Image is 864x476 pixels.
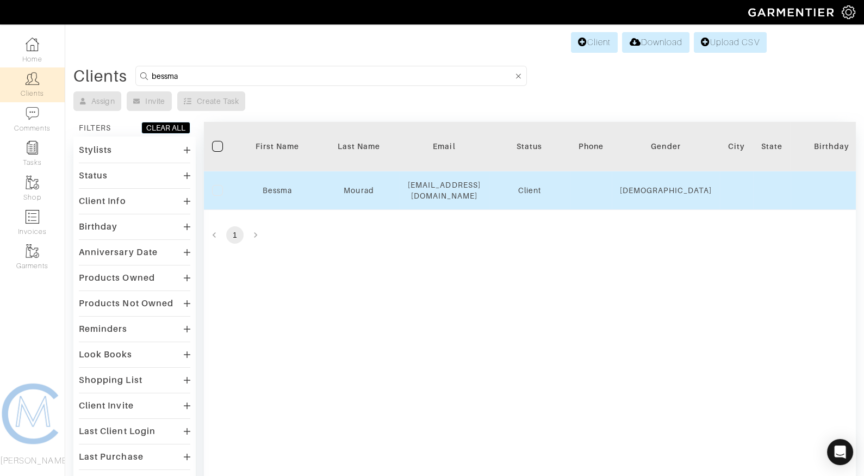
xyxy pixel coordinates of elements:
a: Upload CSV [694,32,767,53]
img: orders-icon-0abe47150d42831381b5fb84f609e132dff9fe21cb692f30cb5eec754e2cba89.png [26,210,39,224]
div: Stylists [79,145,112,156]
button: page 1 [226,226,244,244]
input: Search by name, email, phone, city, or state [152,69,513,83]
div: Phone [579,141,604,152]
nav: pagination navigation [204,226,856,244]
button: CLEAR ALL [141,122,190,134]
div: Look Books [79,349,133,360]
div: First Name [245,141,310,152]
div: Open Intercom Messenger [827,439,853,465]
div: Products Not Owned [79,298,173,309]
th: Toggle SortBy [318,122,400,171]
div: Client [497,185,562,196]
th: Toggle SortBy [237,122,318,171]
div: Last Purchase [79,452,144,462]
img: garments-icon-b7da505a4dc4fd61783c78ac3ca0ef83fa9d6f193b1c9dc38574b1d14d53ca28.png [26,244,39,258]
div: Last Name [326,141,391,152]
img: gear-icon-white-bd11855cb880d31180b6d7d6211b90ccbf57a29d726f0c71d8c61bd08dd39cc2.png [842,5,855,19]
div: CLEAR ALL [146,122,185,133]
div: Email [408,141,481,152]
img: dashboard-icon-dbcd8f5a0b271acd01030246c82b418ddd0df26cd7fceb0bd07c9910d44c42f6.png [26,38,39,51]
div: Clients [73,71,127,82]
img: clients-icon-6bae9207a08558b7cb47a8932f037763ab4055f8c8b6bfacd5dc20c3e0201464.png [26,72,39,85]
a: Download [622,32,689,53]
th: Toggle SortBy [489,122,570,171]
div: Products Owned [79,273,155,283]
img: garments-icon-b7da505a4dc4fd61783c78ac3ca0ef83fa9d6f193b1c9dc38574b1d14d53ca28.png [26,176,39,189]
img: garmentier-logo-header-white-b43fb05a5012e4ada735d5af1a66efaba907eab6374d6393d1fbf88cb4ef424d.png [743,3,842,22]
div: Client Info [79,196,126,207]
div: Anniversary Date [79,247,158,258]
a: Client [571,32,618,53]
div: City [728,141,745,152]
div: Reminders [79,324,127,335]
div: Status [79,170,108,181]
div: Status [497,141,562,152]
img: reminder-icon-8004d30b9f0a5d33ae49ab947aed9ed385cf756f9e5892f1edd6e32f2345188e.png [26,141,39,154]
div: [DEMOGRAPHIC_DATA] [620,185,712,196]
div: Shopping List [79,375,142,386]
th: Toggle SortBy [612,122,720,171]
div: Birthday [79,221,117,232]
div: Gender [620,141,712,152]
div: FILTERS [79,122,111,133]
div: Last Client Login [79,426,156,437]
div: Birthday [799,141,864,152]
div: Client Invite [79,400,134,411]
div: [EMAIL_ADDRESS][DOMAIN_NAME] [408,180,481,201]
div: State [761,141,782,152]
img: comment-icon-a0a6a9ef722e966f86d9cbdc48e553b5cf19dbc54f86b18d962a5391bc8f6eb6.png [26,107,39,120]
a: Mourad [344,186,374,195]
a: Bessma [263,186,292,195]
